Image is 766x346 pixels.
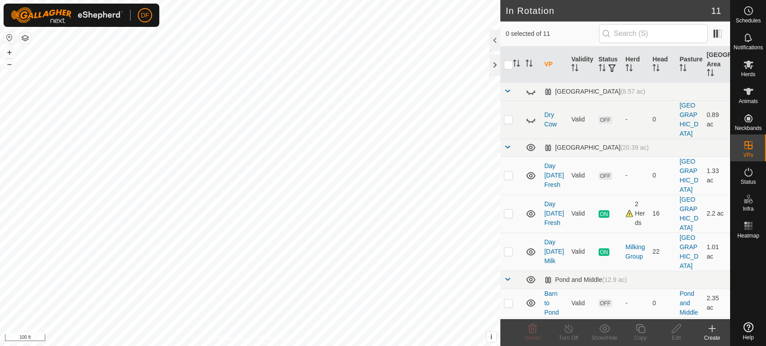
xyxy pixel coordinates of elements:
[513,61,520,68] p-sorticon: Activate to sort
[599,24,708,43] input: Search (S)
[743,206,753,212] span: Infra
[649,195,676,233] td: 16
[735,18,761,23] span: Schedules
[740,179,756,185] span: Status
[599,299,612,307] span: OFF
[703,195,730,233] td: 2.2 ac
[544,200,564,226] a: Day [DATE] Fresh
[649,233,676,271] td: 22
[506,5,711,16] h2: In Rotation
[4,32,15,43] button: Reset Map
[214,334,248,342] a: Privacy Policy
[599,248,609,256] span: ON
[739,99,758,104] span: Animals
[703,289,730,317] td: 2.35 ac
[703,47,730,83] th: [GEOGRAPHIC_DATA] Area
[737,233,759,238] span: Heatmap
[4,59,15,69] button: –
[551,334,587,342] div: Turn Off
[734,45,763,50] span: Notifications
[621,88,645,95] span: (8.57 ac)
[679,65,687,73] p-sorticon: Activate to sort
[621,144,649,151] span: (20.39 ac)
[506,29,599,39] span: 0 selected of 11
[626,242,645,261] div: Milking Group
[599,172,612,180] span: OFF
[544,290,559,316] a: Barn to Pond
[679,158,698,193] a: [GEOGRAPHIC_DATA]
[595,47,622,83] th: Status
[259,334,285,342] a: Contact Us
[707,70,714,78] p-sorticon: Activate to sort
[568,195,595,233] td: Valid
[649,47,676,83] th: Head
[11,7,123,23] img: Gallagher Logo
[571,65,578,73] p-sorticon: Activate to sort
[568,156,595,195] td: Valid
[544,238,564,264] a: Day [DATE] Milk
[568,317,595,346] td: Valid
[731,319,766,344] a: Help
[679,102,698,137] a: [GEOGRAPHIC_DATA]
[649,156,676,195] td: 0
[544,111,557,128] a: Dry Cow
[599,116,612,124] span: OFF
[599,65,606,73] p-sorticon: Activate to sort
[141,11,149,20] span: DF
[490,333,492,341] span: i
[622,47,649,83] th: Herd
[658,334,694,342] div: Edit
[568,100,595,138] td: Valid
[544,276,627,284] div: Pond and Middle
[486,332,496,342] button: i
[20,33,31,43] button: Map Layers
[649,289,676,317] td: 0
[525,61,533,68] p-sorticon: Activate to sort
[676,47,703,83] th: Pasture
[525,335,541,341] span: Delete
[541,47,568,83] th: VP
[626,115,645,124] div: -
[599,210,609,218] span: ON
[4,47,15,58] button: +
[703,233,730,271] td: 1.01 ac
[703,156,730,195] td: 1.33 ac
[703,100,730,138] td: 0.89 ac
[587,334,622,342] div: Show/Hide
[568,289,595,317] td: Valid
[743,152,753,158] span: VPs
[626,318,645,346] div: 5 Herds
[703,317,730,346] td: 5.14 ac
[649,317,676,346] td: 23
[711,4,721,17] span: 11
[602,276,627,283] span: (12.9 ac)
[568,47,595,83] th: Validity
[741,72,755,77] span: Herds
[652,65,660,73] p-sorticon: Activate to sort
[626,298,645,308] div: -
[544,162,564,188] a: Day [DATE] Fresh
[568,233,595,271] td: Valid
[679,290,698,316] a: Pond and Middle
[679,319,698,345] a: Pond and Middle
[544,144,649,151] div: [GEOGRAPHIC_DATA]
[622,334,658,342] div: Copy
[679,234,698,269] a: [GEOGRAPHIC_DATA]
[544,88,645,95] div: [GEOGRAPHIC_DATA]
[626,199,645,228] div: 2 Herds
[743,335,754,340] span: Help
[626,65,633,73] p-sorticon: Activate to sort
[679,196,698,231] a: [GEOGRAPHIC_DATA]
[649,100,676,138] td: 0
[694,334,730,342] div: Create
[735,125,762,131] span: Neckbands
[626,171,645,180] div: -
